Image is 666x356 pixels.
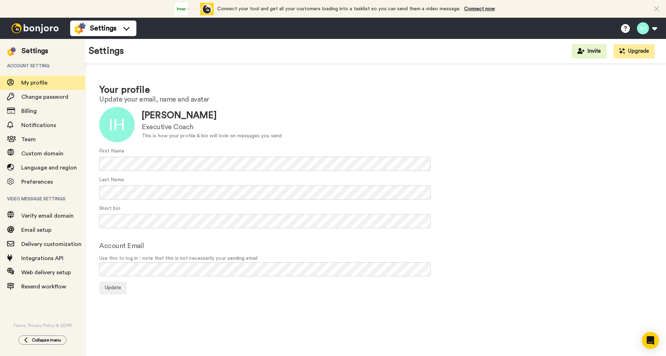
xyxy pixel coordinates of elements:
span: Use this to log in - note that this is not necessarily your sending email [99,255,652,262]
span: Integrations API [21,255,63,261]
span: Settings [90,23,117,33]
span: Notifications [21,122,56,128]
button: Upgrade [614,44,655,58]
span: Web delivery setup [21,270,71,275]
span: Connect your tool and get all your customers loading into a tasklist so you can send them a video... [217,6,461,11]
button: Update [99,282,127,294]
span: Change password [21,94,68,100]
span: Email setup [21,227,51,233]
span: Preferences [21,179,53,185]
span: Verify email domain [21,213,74,219]
div: Settings [22,46,48,56]
div: This is how your profile & bio will look on messages you send [142,132,282,140]
button: Collapse menu [18,335,67,345]
button: Invite [572,44,606,58]
span: Update [105,285,121,290]
img: settings-colored.svg [7,47,16,56]
label: Account Email [99,241,144,251]
label: First Name [99,148,124,155]
div: [PERSON_NAME] [142,109,282,122]
span: Custom domain [21,151,63,156]
h1: Your profile [99,85,652,95]
h1: Settings [89,46,124,56]
div: Executive Coach [142,122,282,132]
label: Short bio [99,205,120,212]
span: Team [21,137,36,142]
label: Last Name [99,176,124,184]
a: Connect now [464,6,495,11]
img: settings-colored.svg [74,23,86,34]
span: Resend workflow [21,284,66,289]
span: Delivery customization [21,241,81,247]
span: Collapse menu [32,337,61,343]
span: My profile [21,80,47,86]
img: bj-logo-header-white.svg [9,23,62,33]
h2: Update your email, name and avatar [99,96,652,103]
div: Open Intercom Messenger [642,332,659,349]
div: animation [175,3,214,15]
span: Language and region [21,165,77,171]
span: Billing [21,108,37,114]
